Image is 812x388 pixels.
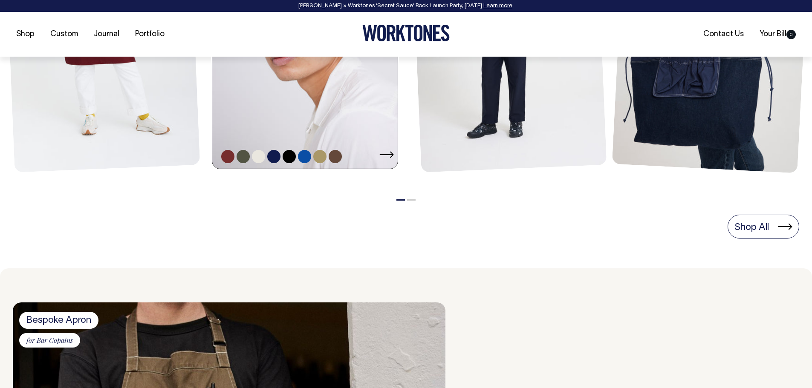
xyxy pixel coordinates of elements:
a: Your Bill0 [756,27,799,41]
a: Shop All [728,215,799,239]
div: [PERSON_NAME] × Worktones ‘Secret Sauce’ Book Launch Party, [DATE]. . [9,3,803,9]
button: 2 of 2 [407,199,416,201]
a: Contact Us [700,27,747,41]
a: Learn more [483,3,512,9]
a: Journal [90,27,123,41]
a: Custom [47,27,81,41]
a: Portfolio [132,27,168,41]
span: Bespoke Apron [19,312,98,329]
span: for Bar Copains [19,333,80,348]
span: 0 [786,30,796,39]
button: 1 of 2 [396,199,405,201]
a: Shop [13,27,38,41]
